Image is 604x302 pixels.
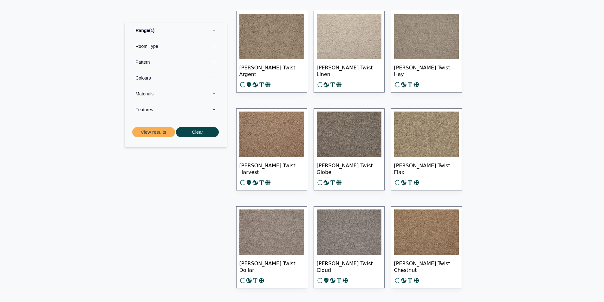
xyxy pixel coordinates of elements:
[129,70,222,86] label: Colours
[239,209,304,255] img: Tomkinson Twist - Dollar
[394,112,459,157] img: Tomkinson Twist - Flax
[317,14,381,60] img: Tomkinson Twist - Linen
[129,86,222,101] label: Materials
[239,157,304,179] span: [PERSON_NAME] Twist – Harvest
[239,59,304,81] span: [PERSON_NAME] Twist – Argent
[129,38,222,54] label: Room Type
[239,255,304,277] span: [PERSON_NAME] Twist – Dollar
[317,209,381,255] img: Tomkinson Twist - Cloud
[317,157,381,179] span: [PERSON_NAME] Twist – Globe
[149,28,154,33] span: 1
[129,22,222,38] label: Range
[129,101,222,117] label: Features
[394,157,459,179] span: [PERSON_NAME] Twist – Flax
[317,112,381,157] img: Tomkinson Twist - Globe
[391,206,462,288] a: [PERSON_NAME] Twist – Chestnut
[314,11,385,93] a: [PERSON_NAME] Twist – Linen
[132,127,175,137] button: View results
[314,206,385,288] a: [PERSON_NAME] Twist – Cloud
[317,255,381,277] span: [PERSON_NAME] Twist – Cloud
[314,108,385,190] a: [PERSON_NAME] Twist – Globe
[236,108,307,190] a: [PERSON_NAME] Twist – Harvest
[394,59,459,81] span: [PERSON_NAME] Twist – Hay
[391,108,462,190] a: [PERSON_NAME] Twist – Flax
[236,206,307,288] a: [PERSON_NAME] Twist – Dollar
[239,112,304,157] img: Tomkinson Twist - Harvest
[176,127,219,137] button: Clear
[391,11,462,93] a: [PERSON_NAME] Twist – Hay
[317,59,381,81] span: [PERSON_NAME] Twist – Linen
[394,14,459,60] img: Tomkinson Twist - Hay
[236,11,307,93] a: [PERSON_NAME] Twist – Argent
[129,54,222,70] label: Pattern
[394,255,459,277] span: [PERSON_NAME] Twist – Chestnut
